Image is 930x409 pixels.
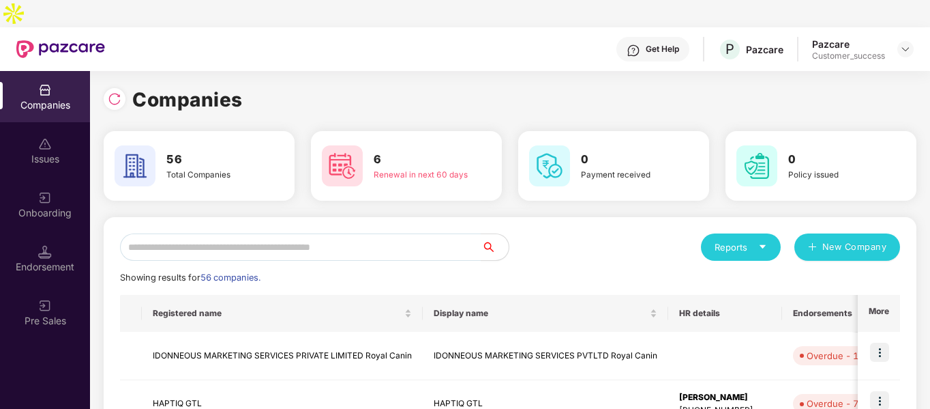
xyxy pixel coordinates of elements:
[807,349,875,363] div: Overdue - 176d
[142,295,423,332] th: Registered name
[788,151,882,169] h3: 0
[736,145,777,186] img: svg+xml;base64,PHN2ZyB4bWxucz0iaHR0cDovL3d3dy53My5vcmcvMjAwMC9zdmciIHdpZHRoPSI2MCIgaGVpZ2h0PSI2MC...
[870,343,889,362] img: icon
[38,299,52,313] img: svg+xml;base64,PHN2ZyB3aWR0aD0iMjAiIGhlaWdodD0iMjAiIHZpZXdCb3g9IjAgMCAyMCAyMCIgZmlsbD0ibm9uZSIgeG...
[153,308,402,319] span: Registered name
[758,242,767,251] span: caret-down
[120,272,260,283] span: Showing results for
[481,242,509,253] span: search
[746,43,783,56] div: Pazcare
[581,169,675,181] div: Payment received
[38,137,52,151] img: svg+xml;base64,PHN2ZyBpZD0iSXNzdWVzX2Rpc2FibGVkIiB4bWxucz0iaHR0cDovL3d3dy53My5vcmcvMjAwMC9zdmciIH...
[108,92,121,106] img: svg+xml;base64,PHN2ZyBpZD0iUmVsb2FkLTMyeDMyIiB4bWxucz0iaHR0cDovL3d3dy53My5vcmcvMjAwMC9zdmciIHdpZH...
[374,169,468,181] div: Renewal in next 60 days
[812,38,885,51] div: Pazcare
[788,169,882,181] div: Policy issued
[715,240,767,254] div: Reports
[16,40,105,58] img: New Pazcare Logo
[679,391,771,404] div: [PERSON_NAME]
[900,44,911,55] img: svg+xml;base64,PHN2ZyBpZD0iRHJvcGRvd24tMzJ4MzIiIHhtbG5zPSJodHRwOi8vd3d3LnczLm9yZy8yMDAwL3N2ZyIgd2...
[38,83,52,97] img: svg+xml;base64,PHN2ZyBpZD0iQ29tcGFuaWVzIiB4bWxucz0iaHR0cDovL3d3dy53My5vcmcvMjAwMC9zdmciIHdpZHRoPS...
[812,51,885,61] div: Customer_success
[858,295,900,332] th: More
[793,308,871,319] span: Endorsements
[808,242,817,253] span: plus
[529,145,570,186] img: svg+xml;base64,PHN2ZyB4bWxucz0iaHR0cDovL3d3dy53My5vcmcvMjAwMC9zdmciIHdpZHRoPSI2MCIgaGVpZ2h0PSI2MC...
[38,245,52,259] img: svg+xml;base64,PHN2ZyB3aWR0aD0iMTQuNSIgaGVpZ2h0PSIxNC41IiB2aWV3Qm94PSIwIDAgMTYgMTYiIGZpbGw9Im5vbm...
[166,169,260,181] div: Total Companies
[322,145,363,186] img: svg+xml;base64,PHN2ZyB4bWxucz0iaHR0cDovL3d3dy53My5vcmcvMjAwMC9zdmciIHdpZHRoPSI2MCIgaGVpZ2h0PSI2MC...
[794,234,900,261] button: plusNew Company
[646,44,679,55] div: Get Help
[142,332,423,380] td: IDONNEOUS MARKETING SERVICES PRIVATE LIMITED Royal Canin
[481,234,509,261] button: search
[725,41,734,57] span: P
[132,85,243,115] h1: Companies
[200,272,260,283] span: 56 companies.
[423,332,668,380] td: IDONNEOUS MARKETING SERVICES PVTLTD Royal Canin
[38,191,52,205] img: svg+xml;base64,PHN2ZyB3aWR0aD0iMjAiIGhlaWdodD0iMjAiIHZpZXdCb3g9IjAgMCAyMCAyMCIgZmlsbD0ibm9uZSIgeG...
[668,295,782,332] th: HR details
[627,44,640,57] img: svg+xml;base64,PHN2ZyBpZD0iSGVscC0zMngzMiIgeG1sbnM9Imh0dHA6Ly93d3cudzMub3JnLzIwMDAvc3ZnIiB3aWR0aD...
[374,151,468,169] h3: 6
[434,308,647,319] span: Display name
[115,145,155,186] img: svg+xml;base64,PHN2ZyB4bWxucz0iaHR0cDovL3d3dy53My5vcmcvMjAwMC9zdmciIHdpZHRoPSI2MCIgaGVpZ2h0PSI2MC...
[166,151,260,169] h3: 56
[423,295,668,332] th: Display name
[581,151,675,169] h3: 0
[822,240,887,254] span: New Company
